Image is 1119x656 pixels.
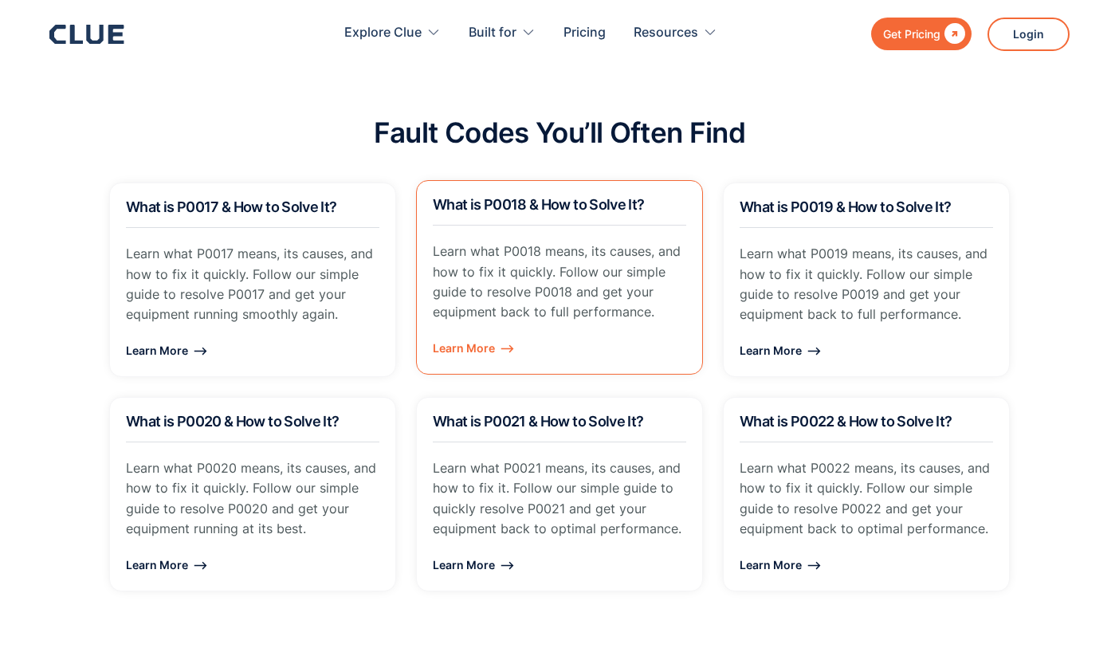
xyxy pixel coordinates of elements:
[374,117,745,148] h2: Fault Codes You’ll Often Find
[126,340,379,360] div: Learn More ⟶
[563,8,606,58] a: Pricing
[109,397,396,591] a: What is P0020 & How to Solve It?Learn what P0020 means, its causes, and how to fix it quickly. Fo...
[883,24,940,44] div: Get Pricing
[126,414,379,430] h2: What is P0020 & How to Solve It?
[433,458,686,539] p: Learn what P0021 means, its causes, and how to fix it. Follow our simple guide to quickly resolve...
[871,18,972,50] a: Get Pricing
[433,338,686,358] div: Learn More ⟶
[416,397,703,591] a: What is P0021 & How to Solve It?Learn what P0021 means, its causes, and how to fix it. Follow our...
[634,8,717,58] div: Resources
[740,414,993,430] h2: What is P0022 & How to Solve It?
[433,242,686,322] p: Learn what P0018 means, its causes, and how to fix it quickly. Follow our simple guide to resolve...
[740,555,993,575] div: Learn More ⟶
[723,183,1010,377] a: What is P0019 & How to Solve It?Learn what P0019 means, its causes, and how to fix it quickly. Fo...
[126,199,379,215] h2: What is P0017 & How to Solve It?
[740,340,993,360] div: Learn More ⟶
[469,8,516,58] div: Built for
[433,555,686,575] div: Learn More ⟶
[723,397,1010,591] a: What is P0022 & How to Solve It?Learn what P0022 means, its causes, and how to fix it quickly. Fo...
[940,24,965,44] div: 
[469,8,536,58] div: Built for
[344,8,441,58] div: Explore Clue
[126,555,379,575] div: Learn More ⟶
[740,199,993,215] h2: What is P0019 & How to Solve It?
[740,458,993,539] p: Learn what P0022 means, its causes, and how to fix it quickly. Follow our simple guide to resolve...
[126,244,379,324] p: Learn what P0017 means, its causes, and how to fix it quickly. Follow our simple guide to resolve...
[433,414,686,430] h2: What is P0021 & How to Solve It?
[987,18,1070,51] a: Login
[344,8,422,58] div: Explore Clue
[433,197,686,213] h2: What is P0018 & How to Solve It?
[126,458,379,539] p: Learn what P0020 means, its causes, and how to fix it quickly. Follow our simple guide to resolve...
[416,180,703,375] a: What is P0018 & How to Solve It?Learn what P0018 means, its causes, and how to fix it quickly. Fo...
[634,8,698,58] div: Resources
[109,183,396,377] a: What is P0017 & How to Solve It?Learn what P0017 means, its causes, and how to fix it quickly. Fo...
[740,244,993,324] p: Learn what P0019 means, its causes, and how to fix it quickly. Follow our simple guide to resolve...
